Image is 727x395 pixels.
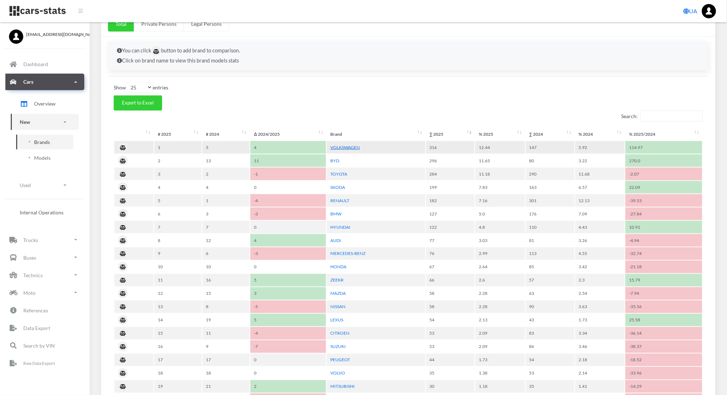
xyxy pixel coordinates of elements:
[134,16,184,32] a: Private Persons
[5,232,84,248] a: Trucks
[202,261,250,273] td: 10
[154,301,202,313] td: 13
[11,177,79,193] a: Used
[202,301,250,313] td: 8
[475,367,525,380] td: 1.38
[154,234,202,247] td: 8
[114,96,162,111] button: Export to Excel
[250,141,326,154] td: 4
[202,340,250,353] td: 9
[475,221,525,233] td: 4.8
[16,150,74,165] a: Models
[250,154,326,167] td: 11
[23,306,48,315] p: References
[202,314,250,326] td: 19
[426,301,475,313] td: 58
[250,380,326,393] td: 2
[475,128,525,140] th: %&nbsp;2025: activate to sort column ascending
[250,287,326,300] td: 3
[526,327,575,340] td: 83
[202,354,250,366] td: 17
[526,274,575,287] td: 57
[154,141,202,154] td: 1
[154,221,202,233] td: 7
[575,314,625,326] td: 1.73
[154,208,202,220] td: 6
[625,221,702,233] td: 10.91
[154,340,202,353] td: 16
[202,181,250,194] td: 4
[202,327,250,340] td: 11
[330,158,339,163] a: BYD
[154,314,202,326] td: 14
[330,291,346,296] a: MAZDA
[250,301,326,313] td: -5
[426,221,475,233] td: 122
[154,154,202,167] td: 2
[625,314,702,326] td: 25.58
[202,380,250,393] td: 21
[622,111,703,122] label: Search:
[250,274,326,287] td: 5
[625,327,702,340] td: -36.14
[475,208,525,220] td: 5.0
[20,209,63,216] span: Internal Operations
[5,56,84,73] a: Dashboard
[250,247,326,260] td: -3
[475,380,525,393] td: 1.18
[23,253,36,262] p: Buses
[11,205,79,220] a: Internal Operations
[575,340,625,353] td: 3.46
[20,117,30,126] p: New
[475,194,525,207] td: 7.16
[23,324,50,333] p: Data Export
[330,371,345,376] a: VOLVO
[426,247,475,260] td: 76
[327,128,425,140] th: Brand: activate to sort column ascending
[526,314,575,326] td: 43
[526,354,575,366] td: 54
[114,82,168,93] label: Show entries
[250,327,326,340] td: -4
[9,29,81,38] a: [EMAIL_ADDRESS][DOMAIN_NAME]
[526,154,575,167] td: 80
[575,354,625,366] td: 2.18
[202,208,250,220] td: 3
[526,141,575,154] td: 147
[475,340,525,353] td: 2.09
[126,82,153,93] select: Showentries
[526,181,575,194] td: 163
[475,354,525,366] td: 1.73
[23,359,55,367] p: Raw Data Export
[625,141,702,154] td: 114.97
[526,380,575,393] td: 35
[202,194,250,207] td: 1
[575,128,625,140] th: %&nbsp;2024: activate to sort column ascending
[154,274,202,287] td: 11
[23,236,38,245] p: Trucks
[250,367,326,380] td: 0
[575,274,625,287] td: 2.3
[16,135,74,149] a: Brands
[426,261,475,273] td: 67
[202,168,250,180] td: 2
[575,301,625,313] td: 3.63
[625,154,702,167] td: 270.0
[20,181,31,190] p: Used
[625,194,702,207] td: -39.53
[330,304,345,310] a: NISSAN
[475,154,525,167] td: 11.65
[26,31,81,38] span: [EMAIL_ADDRESS][DOMAIN_NAME]
[702,4,716,18] img: ...
[426,128,475,140] th: ∑&nbsp;2025: activate to sort column ascending
[154,181,202,194] td: 4
[625,274,702,287] td: 15.79
[575,141,625,154] td: 5.92
[575,221,625,233] td: 4.43
[426,380,475,393] td: 30
[330,331,349,336] a: CITROEN
[575,234,625,247] td: 3.26
[154,287,202,300] td: 12
[426,287,475,300] td: 58
[475,141,525,154] td: 12.44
